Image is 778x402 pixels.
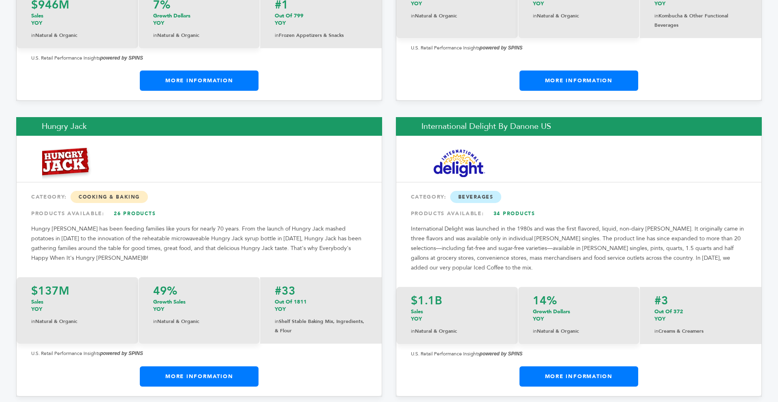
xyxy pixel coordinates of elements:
[31,317,124,326] p: Natural & Organic
[71,191,148,203] span: Cooking & Baking
[396,117,762,136] h2: International Delight by Danone US
[654,328,658,334] span: in
[140,71,259,91] a: More Information
[654,295,747,306] p: #3
[153,32,157,38] span: in
[411,11,503,21] p: Natural & Organic
[533,295,625,306] p: 14%
[153,318,157,325] span: in
[533,11,625,21] p: Natural & Organic
[533,328,537,334] span: in
[411,315,422,323] span: YOY
[153,31,245,40] p: Natural & Organic
[140,366,259,387] a: More Information
[654,13,658,19] span: in
[153,298,245,313] p: Growth Sales
[533,308,625,323] p: Growth Dollars
[480,351,523,357] strong: powered by SPINS
[519,366,638,387] a: More Information
[107,206,163,221] a: 26 Products
[533,327,625,336] p: Natural & Organic
[31,19,42,27] span: YOY
[533,315,544,323] span: YOY
[275,298,367,313] p: Out of 1811
[533,13,537,19] span: in
[275,317,367,336] p: Shelf Stable Baking Mix, Ingredients, & Flour
[31,190,367,204] div: CATEGORY:
[31,349,367,358] p: U.S. Retail Performance Insights
[275,32,279,38] span: in
[654,11,747,30] p: Kombucha & Other Functional Beverages
[275,306,286,313] span: YOY
[411,328,415,334] span: in
[153,19,164,27] span: YOY
[480,45,523,51] strong: powered by SPINS
[16,117,382,136] h2: Hungry Jack
[275,12,367,27] p: Out of 799
[153,285,245,297] p: 49%
[654,315,665,323] span: YOY
[42,146,92,180] img: Hungry Jack
[450,191,502,203] span: Beverages
[486,206,543,221] a: 34 Products
[411,295,503,306] p: $1.1B
[31,53,367,63] p: U.S. Retail Performance Insights
[275,31,367,40] p: Frozen Appetizers & Snacks
[31,206,367,221] div: PRODUCTS AVAILABLE:
[100,55,143,61] strong: powered by SPINS
[519,71,638,91] a: More Information
[31,306,42,313] span: YOY
[153,317,245,326] p: Natural & Organic
[422,150,497,177] img: International Delight by Danone US
[411,308,503,323] p: Sales
[411,43,747,53] p: U.S. Retail Performance Insights
[275,285,367,297] p: #33
[31,224,367,263] p: Hungry [PERSON_NAME] has been feeding families like yours for nearly 70 years. From the launch of...
[411,327,503,336] p: Natural & Organic
[31,32,35,38] span: in
[275,19,286,27] span: YOY
[153,306,164,313] span: YOY
[31,318,35,325] span: in
[411,349,747,359] p: U.S. Retail Performance Insights
[153,12,245,27] p: Growth Dollars
[31,285,124,297] p: $137M
[411,224,747,273] p: International Delight was launched in the 1980s and was the first flavored, liquid, non-dairy [PE...
[100,351,143,356] strong: powered by SPINS
[654,308,747,323] p: Out of 372
[411,13,415,19] span: in
[275,318,279,325] span: in
[31,12,124,27] p: Sales
[31,298,124,313] p: Sales
[654,327,747,336] p: Creams & Creamers
[411,206,747,221] div: PRODUCTS AVAILABLE:
[31,31,124,40] p: Natural & Organic
[411,190,747,204] div: CATEGORY:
